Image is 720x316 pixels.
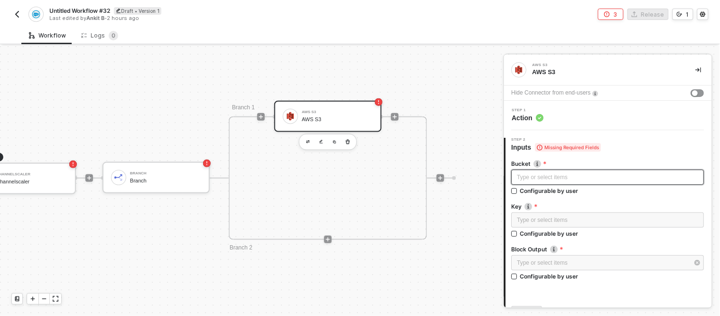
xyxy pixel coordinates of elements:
[604,11,610,17] span: icon-error-page
[325,237,331,242] span: icon-play
[512,88,591,97] div: Hide Connector from end-users
[512,202,704,211] label: Key
[535,143,601,152] span: Missing Required Fields
[286,112,295,121] img: icon
[53,296,58,302] span: icon-expand
[520,272,579,280] div: Configurable by user
[319,140,323,144] img: edit-cred
[673,9,693,20] button: 1
[41,296,47,302] span: icon-minus
[49,7,110,15] span: Untitled Workflow #32
[86,175,92,181] span: icon-play
[375,98,383,106] span: icon-error-page
[525,203,533,211] img: icon-info
[515,66,524,74] img: integration-icon
[512,108,544,112] span: Step 1
[504,108,712,123] div: Step 1Action
[329,136,340,148] button: copy-block
[520,230,579,238] div: Configurable by user
[512,245,704,253] label: Block Output
[32,10,40,19] img: integration-icon
[130,172,201,175] div: Branch
[333,140,337,144] img: copy-block
[512,143,601,152] span: Inputs
[69,161,77,168] span: icon-error-page
[130,178,201,184] div: Branch
[30,296,36,302] span: icon-play
[109,31,118,40] sup: 0
[49,15,359,22] div: Last edited by - 2 hours ago
[81,31,118,40] div: Logs
[114,7,161,15] div: Draft • Version 1
[86,15,104,21] span: Ankit B
[302,136,314,148] button: edit-cred
[316,136,327,148] button: edit-cred
[627,9,669,20] button: Release
[302,110,373,114] div: AWS S3
[258,114,264,120] span: icon-play
[13,10,21,18] img: back
[512,160,704,168] label: Bucket
[512,138,601,142] span: Step 2
[512,113,544,123] span: Action
[392,114,398,120] span: icon-play
[696,67,701,73] span: icon-collapse-right
[533,68,681,77] div: AWS S3
[114,173,123,182] img: icon
[598,9,624,20] button: 3
[534,160,542,168] img: icon-info
[614,10,617,19] div: 3
[230,244,287,253] div: Branch 2
[677,11,683,17] span: icon-versioning
[11,9,23,20] button: back
[700,11,706,17] span: icon-settings
[116,8,121,13] span: icon-edit
[302,116,373,123] div: AWS S3
[306,140,310,144] img: edit-cred
[593,91,598,96] img: icon-info
[686,10,689,19] div: 1
[520,187,579,195] div: Configurable by user
[438,175,443,181] span: icon-play
[232,103,289,113] div: Branch 1
[533,63,675,67] div: AWS S3
[551,246,558,253] img: icon-info
[29,32,66,39] div: Workflow
[203,160,211,167] span: icon-error-page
